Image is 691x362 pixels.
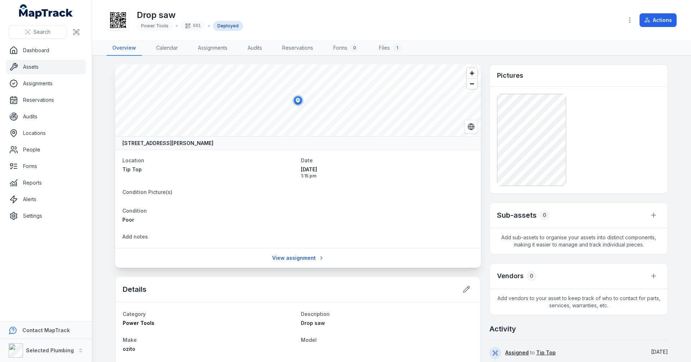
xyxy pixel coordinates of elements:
button: Actions [640,13,677,27]
button: Zoom out [467,78,477,89]
a: Assets [6,60,86,74]
span: Power Tools [123,320,154,326]
time: 5/12/2025, 1:15:06 PM [301,166,474,179]
div: 0 [527,271,537,281]
a: Assigned [505,349,529,356]
a: Tip Top [122,166,295,173]
a: Files1 [373,41,407,56]
span: [DATE] [651,349,668,355]
a: Assignments [192,41,233,56]
span: [DATE] [301,166,474,173]
strong: Selected Plumbing [26,347,74,353]
span: to [505,349,556,356]
a: Dashboard [6,43,86,58]
strong: [STREET_ADDRESS][PERSON_NAME] [122,140,213,147]
div: 0 [539,210,550,220]
a: Tip Top [536,349,556,356]
a: Reports [6,176,86,190]
a: Settings [6,209,86,223]
span: Add vendors to your asset to keep track of who to contact for parts, services, warranties, etc. [490,289,668,315]
span: Power Tools [141,23,168,28]
button: Zoom in [467,68,477,78]
span: Add notes [122,234,148,240]
time: 5/12/2025, 1:15:06 PM [651,349,668,355]
h2: Activity [489,324,516,334]
a: Reservations [276,41,319,56]
span: Condition Picture(s) [122,189,172,195]
a: Forms0 [328,41,365,56]
a: Overview [107,41,142,56]
a: People [6,142,86,157]
div: 1 [393,44,401,52]
span: Condition [122,208,147,214]
button: Search [9,25,67,39]
h1: Drop saw [137,9,243,21]
span: Model [301,337,317,343]
a: Assignments [6,76,86,91]
a: Alerts [6,192,86,207]
a: Reservations [6,93,86,107]
button: Switch to Satellite View [464,120,478,134]
h2: Details [123,284,146,294]
span: Poor [122,217,134,223]
h2: Sub-assets [497,210,537,220]
span: Make [123,337,137,343]
span: Search [33,28,50,36]
span: Category [123,311,146,317]
div: 0 [350,44,359,52]
span: Description [301,311,330,317]
a: Calendar [150,41,184,56]
span: Tip Top [122,166,142,172]
h3: Vendors [497,271,524,281]
span: Date [301,157,313,163]
a: View assignment [267,251,329,265]
a: Locations [6,126,86,140]
a: Audits [242,41,268,56]
span: Location [122,157,144,163]
div: Deployed [213,21,243,31]
span: Add sub-assets to organise your assets into distinct components, making it easier to manage and t... [490,228,668,254]
a: Audits [6,109,86,124]
h3: Pictures [497,71,523,81]
span: ozito [123,346,135,352]
span: Drop saw [301,320,325,326]
a: MapTrack [19,4,73,19]
div: 691 [181,21,205,31]
span: 1:15 pm [301,173,474,179]
canvas: Map [115,64,481,136]
a: Forms [6,159,86,173]
strong: Contact MapTrack [22,327,70,333]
